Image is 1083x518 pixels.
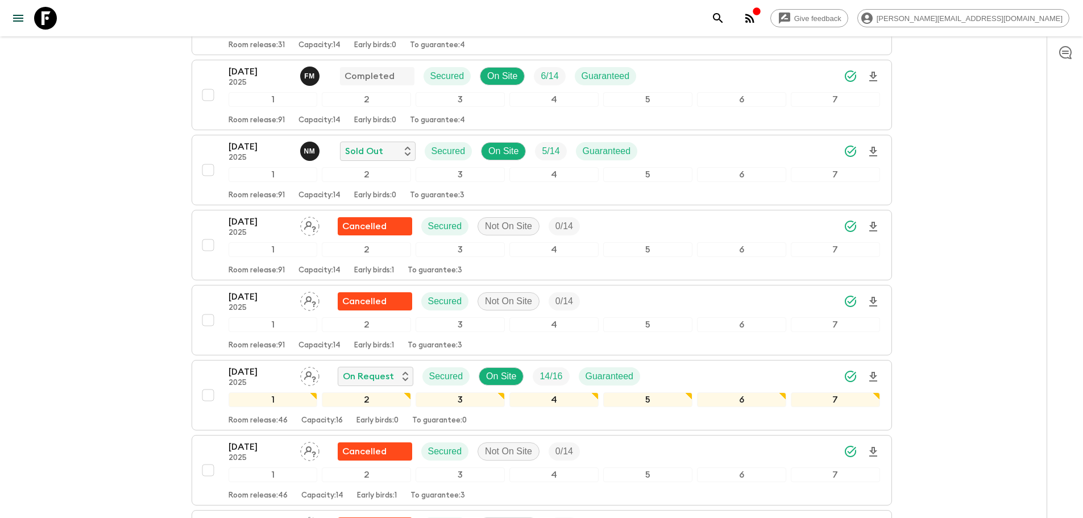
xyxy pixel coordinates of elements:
p: 6 / 14 [541,69,558,83]
p: Cancelled [342,445,387,458]
div: 5 [603,467,692,482]
div: Secured [421,217,469,235]
div: Secured [421,292,469,310]
p: Completed [345,69,395,83]
p: 2025 [229,379,291,388]
svg: Synced Successfully [844,295,857,308]
button: [DATE]2025Assign pack leaderOn RequestSecuredOn SiteTrip FillGuaranteed1234567Room release:46Capa... [192,360,892,430]
div: 5 [603,92,692,107]
p: Secured [428,445,462,458]
button: [DATE]2025Nimrod MainaSold OutSecuredOn SiteTrip FillGuaranteed1234567Room release:91Capacity:14E... [192,135,892,205]
svg: Synced Successfully [844,144,857,158]
p: 5 / 14 [542,144,559,158]
p: To guarantee: 4 [410,116,465,125]
svg: Download Onboarding [866,70,880,84]
div: 2 [322,392,411,407]
div: 6 [697,92,786,107]
p: Capacity: 14 [301,491,343,500]
div: 7 [791,392,880,407]
svg: Download Onboarding [866,220,880,234]
span: [PERSON_NAME][EMAIL_ADDRESS][DOMAIN_NAME] [870,14,1069,23]
div: 1 [229,92,318,107]
div: Trip Fill [549,442,580,461]
button: [DATE]2025Assign pack leaderFlash Pack cancellationSecuredNot On SiteTrip Fill1234567Room release... [192,285,892,355]
div: 1 [229,167,318,182]
div: 6 [697,392,786,407]
p: Room release: 91 [229,341,285,350]
button: [DATE]2025Fanuel MainaCompletedSecuredOn SiteTrip FillGuaranteed1234567Room release:91Capacity:14... [192,60,892,130]
div: 2 [322,467,411,482]
span: Fanuel Maina [300,70,322,79]
div: 4 [509,167,599,182]
p: Early birds: 0 [354,116,396,125]
p: Guaranteed [583,144,631,158]
svg: Synced Successfully [844,69,857,83]
div: 1 [229,392,318,407]
div: 4 [509,392,599,407]
p: On Site [488,144,518,158]
div: Flash Pack cancellation [338,442,412,461]
p: [DATE] [229,290,291,304]
p: Guaranteed [586,370,634,383]
a: Give feedback [770,9,848,27]
p: [DATE] [229,65,291,78]
div: Trip Fill [534,67,565,85]
p: To guarantee: 3 [410,191,464,200]
p: Capacity: 14 [298,266,341,275]
div: 3 [416,167,505,182]
div: 3 [416,242,505,257]
p: Room release: 91 [229,191,285,200]
div: 5 [603,167,692,182]
p: [DATE] [229,140,291,154]
div: Secured [424,67,471,85]
p: Secured [430,69,464,83]
p: To guarantee: 3 [408,266,462,275]
div: 7 [791,242,880,257]
div: 5 [603,392,692,407]
p: Secured [428,295,462,308]
div: 6 [697,167,786,182]
div: 7 [791,317,880,332]
svg: Synced Successfully [844,219,857,233]
div: 2 [322,317,411,332]
p: To guarantee: 3 [408,341,462,350]
p: Early birds: 0 [354,191,396,200]
span: Assign pack leader [300,370,319,379]
p: Cancelled [342,295,387,308]
p: Cancelled [342,219,387,233]
div: Not On Site [478,292,540,310]
p: Room release: 91 [229,266,285,275]
div: Secured [425,142,472,160]
div: 2 [322,92,411,107]
div: 1 [229,242,318,257]
p: N M [304,147,316,156]
button: NM [300,142,322,161]
div: 4 [509,317,599,332]
svg: Download Onboarding [866,445,880,459]
p: Capacity: 16 [301,416,343,425]
p: Room release: 46 [229,416,288,425]
div: Not On Site [478,442,540,461]
p: Early birds: 1 [354,266,394,275]
p: Early birds: 0 [356,416,399,425]
div: 6 [697,242,786,257]
span: Assign pack leader [300,445,319,454]
p: Secured [431,144,466,158]
div: 6 [697,317,786,332]
p: Not On Site [485,295,532,308]
div: Flash Pack cancellation [338,217,412,235]
p: On Request [343,370,394,383]
div: Secured [422,367,470,386]
p: On Site [487,69,517,83]
p: 2025 [229,78,291,88]
p: Room release: 91 [229,116,285,125]
p: 0 / 14 [555,295,573,308]
div: 3 [416,467,505,482]
div: 1 [229,467,318,482]
div: Not On Site [478,217,540,235]
div: 6 [697,467,786,482]
svg: Synced Successfully [844,445,857,458]
div: 1 [229,317,318,332]
svg: Download Onboarding [866,145,880,159]
div: Trip Fill [549,292,580,310]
